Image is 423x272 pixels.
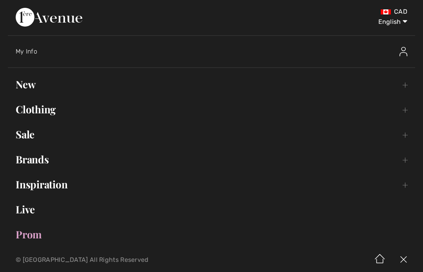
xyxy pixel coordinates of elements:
[16,8,82,27] img: 1ère Avenue
[249,8,407,16] div: CAD
[16,257,249,263] p: © [GEOGRAPHIC_DATA] All Rights Reserved
[8,126,415,143] a: Sale
[399,47,407,56] img: My Info
[8,201,415,218] a: Live
[8,176,415,193] a: Inspiration
[8,226,415,243] a: Prom
[8,151,415,168] a: Brands
[8,76,415,93] a: New
[16,48,37,55] span: My Info
[368,248,392,272] img: Home
[16,39,415,64] a: My InfoMy Info
[8,101,415,118] a: Clothing
[392,248,415,272] img: X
